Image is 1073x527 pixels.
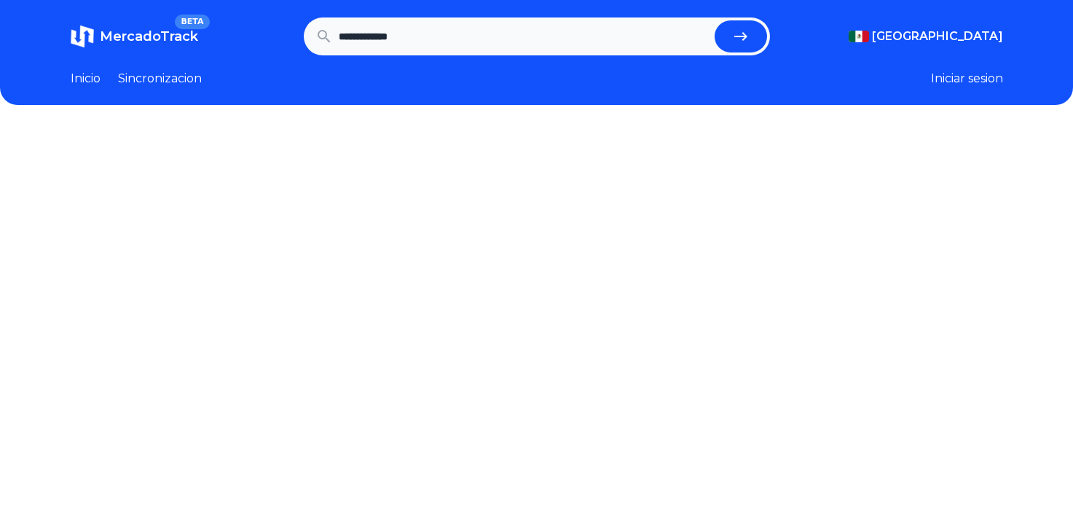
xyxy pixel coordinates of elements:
[118,70,202,87] a: Sincronizacion
[71,25,94,48] img: MercadoTrack
[872,28,1003,45] span: [GEOGRAPHIC_DATA]
[175,15,209,29] span: BETA
[849,28,1003,45] button: [GEOGRAPHIC_DATA]
[71,70,101,87] a: Inicio
[849,31,869,42] img: Mexico
[931,70,1003,87] button: Iniciar sesion
[100,28,198,44] span: MercadoTrack
[71,25,198,48] a: MercadoTrackBETA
